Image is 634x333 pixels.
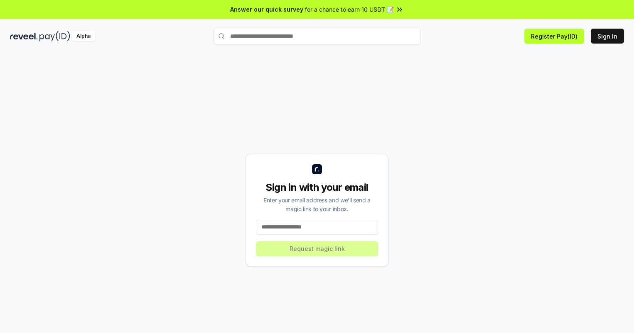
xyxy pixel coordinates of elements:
span: for a chance to earn 10 USDT 📝 [305,5,394,14]
div: Enter your email address and we’ll send a magic link to your inbox. [256,196,378,213]
img: pay_id [39,31,70,41]
span: Answer our quick survey [230,5,303,14]
button: Sign In [591,29,624,44]
button: Register Pay(ID) [524,29,584,44]
img: logo_small [312,164,322,174]
div: Alpha [72,31,95,41]
div: Sign in with your email [256,181,378,194]
img: reveel_dark [10,31,38,41]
